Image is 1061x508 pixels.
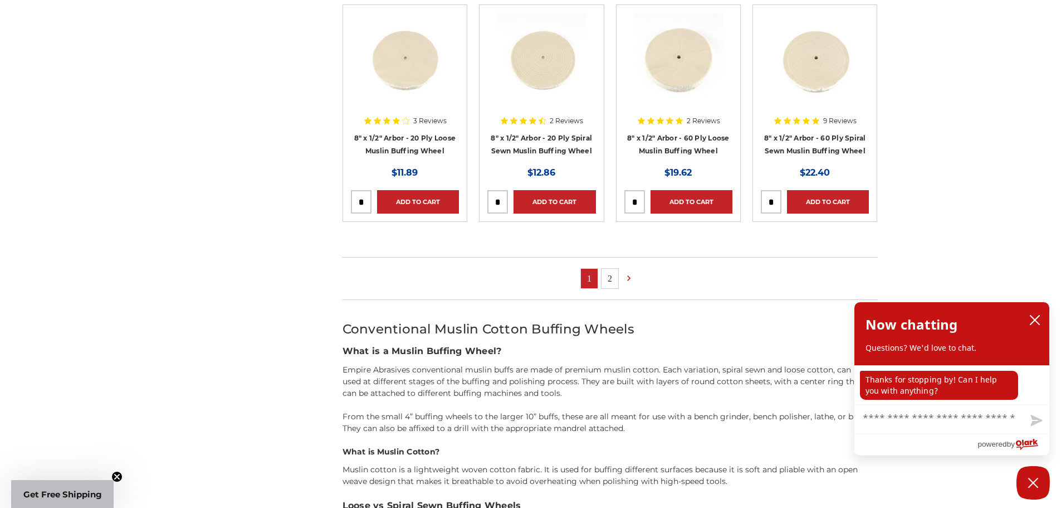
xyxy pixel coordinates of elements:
a: 8" x 1/2" Arbor - 20 Ply Loose Muslin Buffing Wheel [354,134,456,155]
h2: Now chatting [866,313,957,336]
span: 3 Reviews [413,118,447,124]
span: $11.89 [392,167,418,178]
p: From the small 4” buffing wheels to the larger 10” buffs, these are all meant for use with a benc... [343,411,878,434]
h2: Conventional Muslin Cotton Buffing Wheels [343,320,878,339]
a: 1 [581,269,598,288]
img: 8" x 1/2" Arbor extra thick Loose Muslin Buffing Wheel [634,13,723,102]
a: 8" x 1/2" Arbor - 60 Ply Loose Muslin Buffing Wheel [627,134,730,155]
span: by [1007,437,1015,451]
a: 8" x 1/2" Arbor - 20 Ply Spiral Sewn Muslin Buffing Wheel [491,134,592,155]
span: powered [977,437,1006,451]
img: 8" x 1/2" x 20 ply loose cotton buffing wheel [360,13,449,102]
button: close chatbox [1026,312,1044,328]
button: Close teaser [111,471,123,482]
p: Thanks for stopping by! Can I help you with anything? [860,371,1018,400]
a: muslin spiral sewn buffing wheel 8" x 1/2" x 60 ply [761,13,869,121]
p: Empire Abrasives conventional muslin buffs are made of premium muslin cotton. Each variation, spi... [343,364,878,399]
button: Close Chatbox [1016,466,1050,500]
a: 8 inch spiral sewn cotton buffing wheel - 20 ply [487,13,595,121]
img: muslin spiral sewn buffing wheel 8" x 1/2" x 60 ply [770,13,859,102]
a: Powered by Olark [977,434,1049,455]
div: chat [854,365,1049,404]
a: Add to Cart [514,190,595,214]
p: Questions? We'd love to chat. [866,342,1038,354]
button: Send message [1021,408,1049,434]
a: 2 [602,269,618,288]
a: Add to Cart [787,190,869,214]
a: Add to Cart [651,190,732,214]
span: 9 Reviews [823,118,857,124]
p: Muslin cotton is a lightweight woven cotton fabric. It is used for buffing different surfaces bec... [343,464,878,487]
a: 8" x 1/2" Arbor extra thick Loose Muslin Buffing Wheel [624,13,732,121]
div: Get Free ShippingClose teaser [11,480,114,508]
h3: What is a Muslin Buffing Wheel? [343,345,878,358]
h4: What is Muslin Cotton? [343,446,878,458]
span: Get Free Shipping [23,489,102,500]
a: 8" x 1/2" Arbor - 60 Ply Spiral Sewn Muslin Buffing Wheel [764,134,866,155]
img: 8 inch spiral sewn cotton buffing wheel - 20 ply [497,13,586,102]
span: $19.62 [664,167,692,178]
a: Add to Cart [377,190,459,214]
div: olark chatbox [854,302,1050,456]
span: $22.40 [800,167,830,178]
a: 8" x 1/2" x 20 ply loose cotton buffing wheel [351,13,459,121]
span: $12.86 [527,167,555,178]
span: 2 Reviews [687,118,720,124]
span: 2 Reviews [550,118,583,124]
